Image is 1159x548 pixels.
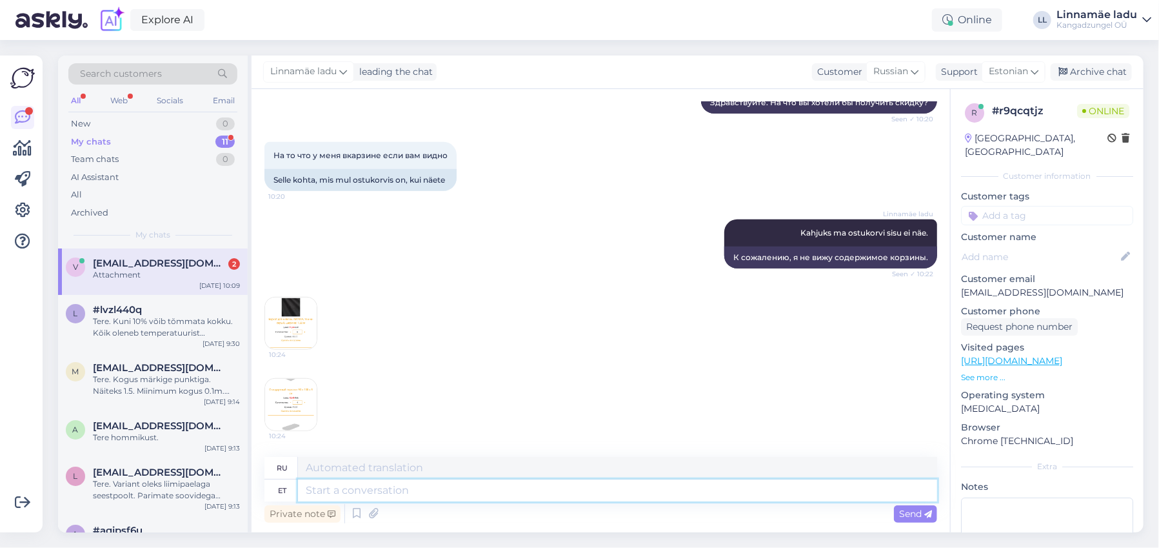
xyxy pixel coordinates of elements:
div: 11 [215,136,235,148]
div: Team chats [71,153,119,166]
input: Add name [962,250,1118,264]
p: Browser [961,421,1133,434]
input: Add a tag [961,206,1133,225]
span: 10:20 [268,192,317,201]
p: Customer email [961,272,1133,286]
div: Online [932,8,1002,32]
div: Selle kohta, mis mul ostukorvis on, kui näete [264,169,457,191]
img: explore-ai [98,6,125,34]
div: Tere hommikust. [93,432,240,443]
div: [DATE] 9:14 [204,397,240,407]
span: Send [899,508,932,520]
p: Visited pages [961,341,1133,354]
div: Support [936,65,978,79]
div: ru [277,457,288,479]
div: All [68,92,83,109]
a: [URL][DOMAIN_NAME] [961,355,1062,367]
div: Tere. Kuni 10% võib tõmmata kokku. Kõik oleneb temperatuurist [PERSON_NAME] tugevat tšentrifuuki ... [93,316,240,339]
p: Chrome [TECHNICAL_ID] [961,434,1133,448]
span: Kahjuks ma ostukorvi sisu ei näe. [800,228,928,238]
span: Linnamäe ladu [270,65,337,79]
a: Explore AI [130,9,204,31]
div: Extra [961,461,1133,472]
div: All [71,188,82,201]
span: Estonian [989,65,1028,79]
div: Customer [812,65,862,79]
p: Notes [961,480,1133,494]
p: Customer name [961,230,1133,244]
span: l [74,471,78,481]
p: [EMAIL_ADDRESS][DOMAIN_NAME] [961,286,1133,299]
div: 2 [228,258,240,270]
span: r [972,108,978,117]
div: [DATE] 9:30 [203,339,240,349]
span: Online [1077,104,1129,118]
div: Archive chat [1051,63,1132,81]
span: veleswood.ou@gmail.com [93,258,227,269]
div: [GEOGRAPHIC_DATA], [GEOGRAPHIC_DATA] [965,132,1107,159]
span: Seen ✓ 10:22 [885,269,933,279]
div: [DATE] 9:13 [204,502,240,511]
span: 10:24 [269,350,317,360]
div: Attachment [93,269,240,281]
span: v [73,262,78,272]
div: et [278,480,286,502]
a: Linnamäe laduKangadzungel OÜ [1056,10,1151,30]
img: Attachment [265,379,317,431]
div: Tere. Kogus märkige punktiga. Näiteks 1.5. Miinimum kogus 0.1m. Parimate soovidega Kadiriin Aare [93,374,240,397]
span: Seen ✓ 10:20 [885,114,933,124]
span: Linnamäe ladu [883,209,933,219]
div: Здравствуйте. На что вы хотели бы получить скидку? [701,92,937,114]
span: moonikaluhamaa@gmail.com [93,362,227,374]
div: Archived [71,207,108,219]
div: [DATE] 10:09 [199,281,240,290]
span: #lvzl440q [93,304,142,316]
div: LL [1033,11,1051,29]
div: AI Assistant [71,171,119,184]
div: Web [108,92,130,109]
span: Russian [873,65,908,79]
p: Operating system [961,389,1133,402]
span: My chats [135,229,170,241]
div: 0 [216,153,235,166]
div: Request phone number [961,318,1078,336]
p: See more ... [961,372,1133,383]
span: l [74,309,78,318]
img: Attachment [265,298,317,349]
p: Customer tags [961,190,1133,203]
div: leading the chat [354,65,433,79]
span: liivield@gmail.com [93,467,227,478]
div: 0 [216,117,235,130]
p: [MEDICAL_DATA] [961,402,1133,416]
img: Askly Logo [10,66,35,90]
div: Email [210,92,237,109]
span: a [73,529,79,539]
div: [DATE] 9:13 [204,443,240,453]
div: Customer information [961,170,1133,182]
div: Private note [264,505,341,523]
div: # r9qcqtjz [992,103,1077,119]
span: m [72,367,79,376]
span: Search customers [80,67,162,81]
div: My chats [71,136,111,148]
div: New [71,117,90,130]
div: Kangadzungel OÜ [1056,20,1137,30]
span: На то что у меня вкарзине если вам видно [273,150,448,160]
div: Socials [154,92,186,109]
div: Tere. Variant oleks liimipaelaga seestpoolt. Parimate soovidega Kadiriin Aare [93,478,240,502]
span: A [73,425,79,434]
span: Antonsuperov@gmail.com [93,420,227,432]
span: #aqipsf6u [93,525,143,536]
div: К сожалению, я не вижу содержимое корзины. [724,247,937,269]
p: Customer phone [961,305,1133,318]
div: Linnamäe ladu [1056,10,1137,20]
span: 10:24 [269,431,317,441]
